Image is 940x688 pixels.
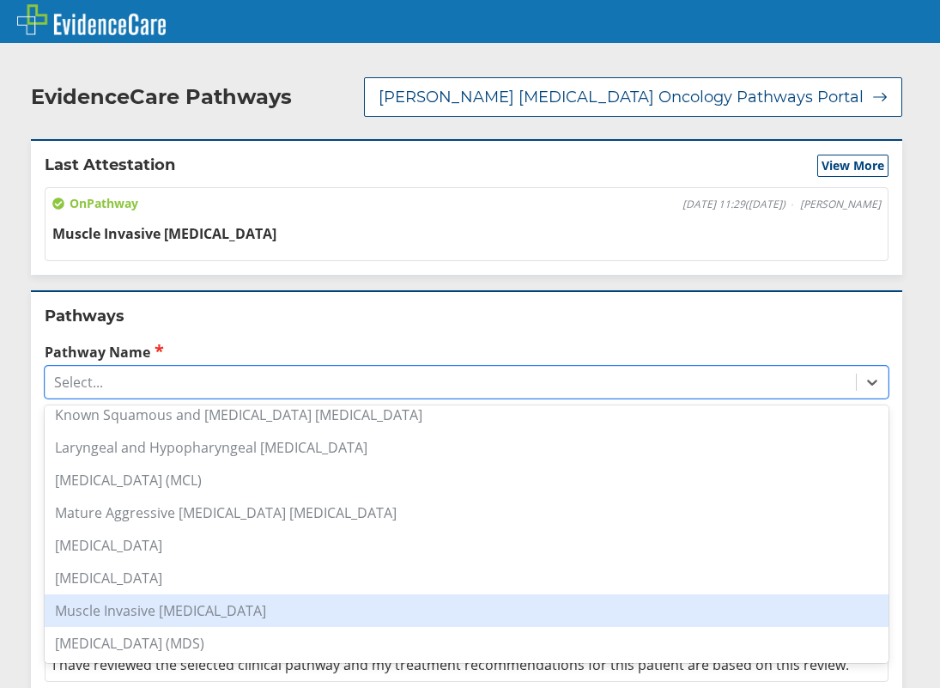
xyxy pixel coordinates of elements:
button: View More [817,155,888,177]
div: Select... [54,373,103,392]
span: [PERSON_NAME] [MEDICAL_DATA] Oncology Pathways Portal [379,87,864,107]
div: [MEDICAL_DATA] [45,562,888,594]
div: Mature Aggressive [MEDICAL_DATA] [MEDICAL_DATA] [45,496,888,529]
div: Laryngeal and Hypopharyngeal [MEDICAL_DATA] [45,431,888,464]
label: Pathway Name [45,342,888,362]
button: [PERSON_NAME] [MEDICAL_DATA] Oncology Pathways Portal [364,77,902,117]
div: [MEDICAL_DATA] [45,529,888,562]
h2: EvidenceCare Pathways [31,84,292,110]
div: [MEDICAL_DATA] (MDS) [45,627,888,660]
div: Muscle Invasive [MEDICAL_DATA] [45,594,888,627]
h2: Last Attestation [45,155,175,177]
div: [MEDICAL_DATA] (MCL) [45,464,888,496]
img: EvidenceCare [17,4,166,35]
span: I have reviewed the selected clinical pathway and my treatment recommendations for this patient a... [52,655,849,674]
span: View More [822,157,884,174]
span: [PERSON_NAME] [800,198,881,211]
span: On Pathway [52,195,138,212]
span: [DATE] 11:29 ( [DATE] ) [682,198,785,211]
div: Known Squamous and [MEDICAL_DATA] [MEDICAL_DATA] [45,399,888,431]
span: Muscle Invasive [MEDICAL_DATA] [52,224,276,243]
h2: Pathways [45,306,888,326]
